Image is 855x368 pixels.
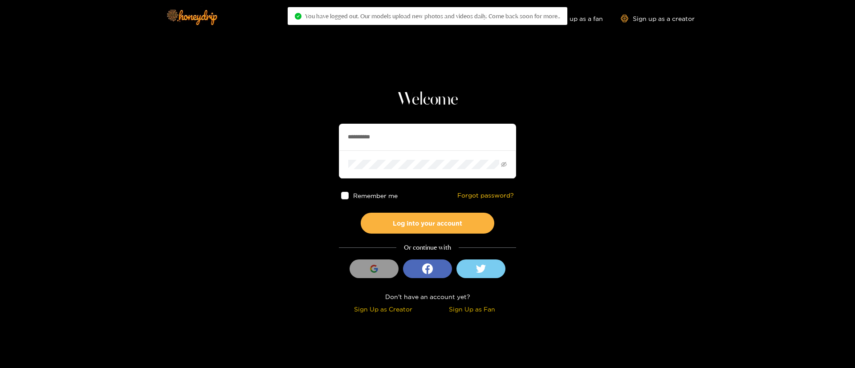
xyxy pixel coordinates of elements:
a: Sign up as a fan [542,15,603,22]
div: Sign Up as Creator [341,304,425,314]
div: Sign Up as Fan [430,304,514,314]
a: Sign up as a creator [621,15,695,22]
h1: Welcome [339,89,516,110]
span: Remember me [353,192,398,199]
span: eye-invisible [501,162,507,167]
span: check-circle [295,13,301,20]
div: Or continue with [339,243,516,253]
button: Log into your account [361,213,494,234]
a: Forgot password? [457,192,514,199]
div: Don't have an account yet? [339,291,516,302]
span: You have logged out. Our models upload new photos and videos daily. Come back soon for more.. [305,12,560,20]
